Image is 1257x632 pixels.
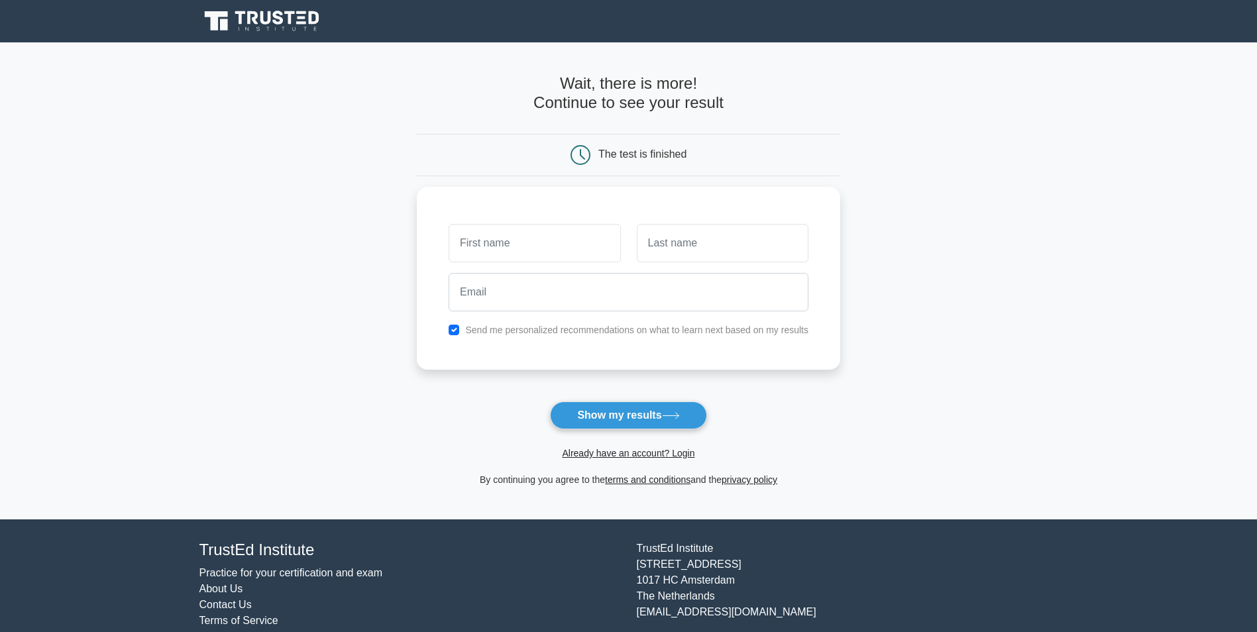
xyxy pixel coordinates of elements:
input: First name [449,224,620,262]
div: The test is finished [598,148,686,160]
a: Already have an account? Login [562,448,694,458]
a: terms and conditions [605,474,690,485]
h4: TrustEd Institute [199,541,621,560]
input: Email [449,273,808,311]
a: Practice for your certification and exam [199,567,383,578]
a: privacy policy [722,474,777,485]
label: Send me personalized recommendations on what to learn next based on my results [465,325,808,335]
div: By continuing you agree to the and the [409,472,848,488]
button: Show my results [550,401,706,429]
input: Last name [637,224,808,262]
a: About Us [199,583,243,594]
h4: Wait, there is more! Continue to see your result [417,74,840,113]
a: Terms of Service [199,615,278,626]
a: Contact Us [199,599,252,610]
